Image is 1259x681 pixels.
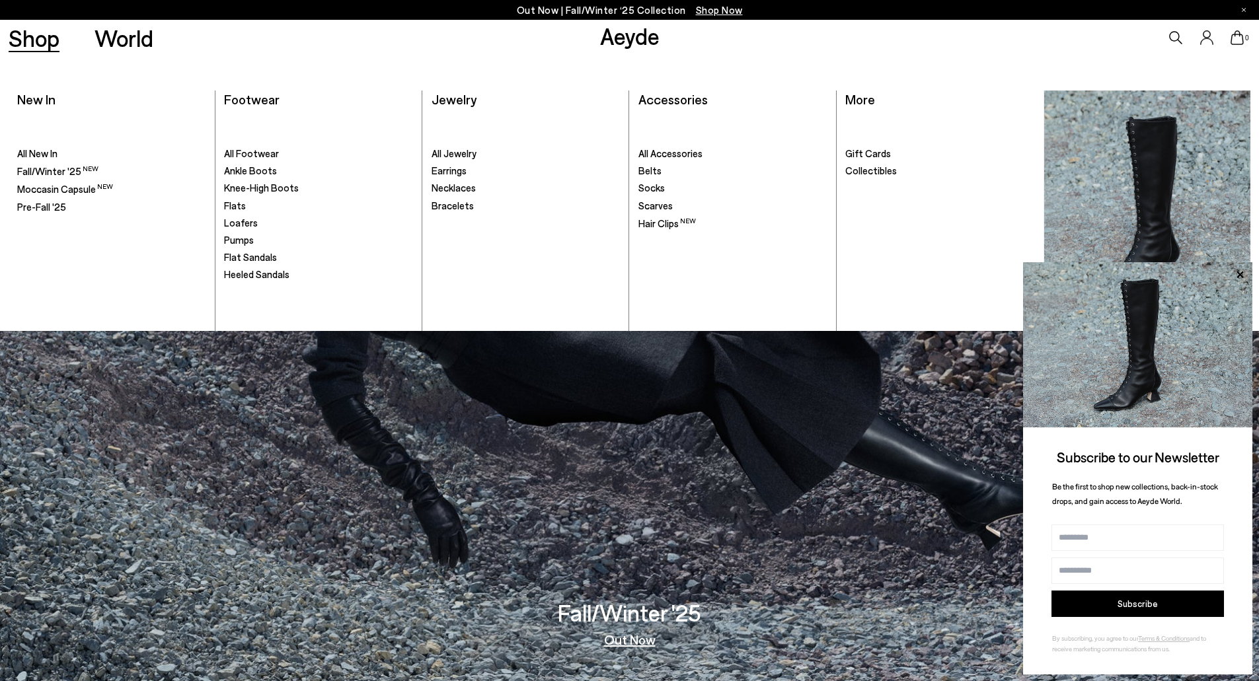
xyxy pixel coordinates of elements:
[638,91,708,107] a: Accessories
[432,199,621,213] a: Bracelets
[638,217,827,231] a: Hair Clips
[17,201,66,213] span: Pre-Fall '25
[9,26,59,50] a: Shop
[432,199,474,211] span: Bracelets
[1052,634,1138,642] span: By subscribing, you agree to our
[638,164,827,178] a: Belts
[95,26,153,50] a: World
[1057,448,1219,465] span: Subscribe to our Newsletter
[224,164,413,178] a: Ankle Boots
[224,234,413,247] a: Pumps
[17,147,206,161] a: All New In
[432,164,467,176] span: Earrings
[638,147,703,159] span: All Accessories
[432,182,476,194] span: Necklaces
[17,182,206,196] a: Moccasin Capsule
[1023,262,1252,427] img: 2a6287a1333c9a56320fd6e7b3c4a9a9.jpg
[604,633,656,646] a: Out Now
[432,182,621,195] a: Necklaces
[696,4,743,16] span: Navigate to /collections/new-in
[638,164,662,176] span: Belts
[638,199,673,211] span: Scarves
[1244,34,1250,42] span: 0
[600,22,660,50] a: Aeyde
[224,234,254,246] span: Pumps
[845,91,875,107] a: More
[1138,634,1190,642] a: Terms & Conditions
[224,91,280,107] a: Footwear
[224,217,258,229] span: Loafers
[638,199,827,213] a: Scarves
[432,164,621,178] a: Earrings
[224,199,413,213] a: Flats
[224,147,279,159] span: All Footwear
[432,147,621,161] a: All Jewelry
[517,2,743,18] p: Out Now | Fall/Winter ‘25 Collection
[224,147,413,161] a: All Footwear
[224,182,413,195] a: Knee-High Boots
[845,164,897,176] span: Collectibles
[224,182,299,194] span: Knee-High Boots
[638,182,665,194] span: Socks
[224,251,277,263] span: Flat Sandals
[638,147,827,161] a: All Accessories
[432,91,477,107] a: Jewelry
[224,268,413,281] a: Heeled Sandals
[17,165,98,177] span: Fall/Winter '25
[845,164,1035,178] a: Collectibles
[17,183,113,195] span: Moccasin Capsule
[224,251,413,264] a: Flat Sandals
[845,147,891,159] span: Gift Cards
[432,147,477,159] span: All Jewelry
[558,601,701,624] h3: Fall/Winter '25
[1052,482,1218,506] span: Be the first to shop new collections, back-in-stock drops, and gain access to Aeyde World.
[224,164,277,176] span: Ankle Boots
[17,164,206,178] a: Fall/Winter '25
[17,147,57,159] span: All New In
[17,91,56,107] a: New In
[224,268,289,280] span: Heeled Sandals
[224,217,413,230] a: Loafers
[1044,90,1250,322] a: Fall/Winter '25 Out Now
[224,199,246,211] span: Flats
[638,217,696,229] span: Hair Clips
[1231,30,1244,45] a: 0
[1044,90,1250,322] img: Group_1295_900x.jpg
[1051,591,1224,617] button: Subscribe
[638,182,827,195] a: Socks
[17,201,206,214] a: Pre-Fall '25
[845,147,1035,161] a: Gift Cards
